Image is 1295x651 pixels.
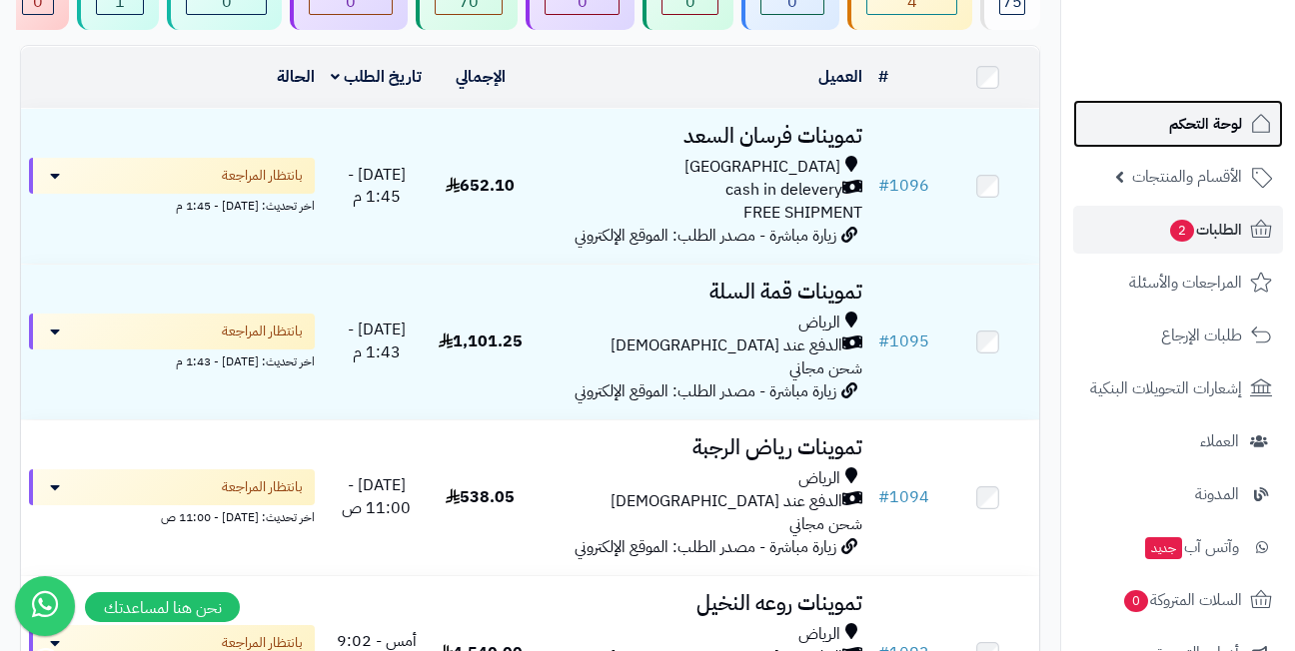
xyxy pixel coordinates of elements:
h3: تموينات قمة السلة [540,281,862,304]
span: السلات المتروكة [1122,586,1242,614]
span: [GEOGRAPHIC_DATA] [684,156,840,179]
span: زيارة مباشرة - مصدر الطلب: الموقع الإلكتروني [575,379,836,403]
span: 0 [1124,590,1149,613]
div: اخر تحديث: [DATE] - 1:43 م [29,349,315,370]
a: المراجعات والأسئلة [1073,259,1283,307]
span: 652.10 [446,174,515,198]
span: [DATE] - 1:45 م [348,163,406,210]
div: اخر تحديث: [DATE] - 11:00 ص [29,505,315,526]
a: العميل [818,65,862,89]
span: بانتظار المراجعة [222,477,303,497]
span: الدفع عند [DEMOGRAPHIC_DATA] [611,490,842,513]
a: #1096 [878,174,929,198]
h3: تموينات فرسان السعد [540,125,862,148]
span: زيارة مباشرة - مصدر الطلب: الموقع الإلكتروني [575,224,836,248]
a: تاريخ الطلب [331,65,422,89]
a: الطلبات2 [1073,206,1283,254]
span: [DATE] - 11:00 ص [342,473,411,520]
span: الرياض [798,623,840,646]
span: الرياض [798,467,840,490]
a: السلات المتروكة0 [1073,576,1283,624]
span: الأقسام والمنتجات [1132,163,1242,191]
span: [DATE] - 1:43 م [348,318,406,364]
a: الحالة [277,65,315,89]
span: الرياض [798,312,840,334]
span: لوحة التحكم [1169,110,1242,138]
span: زيارة مباشرة - مصدر الطلب: الموقع الإلكتروني [575,535,836,559]
a: الإجمالي [456,65,506,89]
span: طلبات الإرجاع [1161,322,1242,349]
span: بانتظار المراجعة [222,322,303,341]
span: وآتس آب [1143,533,1239,561]
a: # [878,65,888,89]
a: لوحة التحكم [1073,100,1283,148]
img: logo-2.png [1159,42,1276,84]
span: 2 [1170,220,1195,243]
div: اخر تحديث: [DATE] - 1:45 م [29,194,315,215]
span: 538.05 [446,485,515,509]
span: # [878,174,889,198]
span: الطلبات [1168,216,1242,244]
a: العملاء [1073,417,1283,465]
span: 1,101.25 [439,329,523,353]
span: # [878,329,889,353]
a: إشعارات التحويلات البنكية [1073,364,1283,412]
span: الدفع عند [DEMOGRAPHIC_DATA] [611,334,842,357]
h3: تموينات رياض الرجبة [540,436,862,459]
span: جديد [1145,537,1182,559]
a: #1094 [878,485,929,509]
span: المراجعات والأسئلة [1129,269,1242,297]
a: #1095 [878,329,929,353]
a: وآتس آبجديد [1073,523,1283,571]
span: شحن مجاني [789,356,862,380]
span: شحن مجاني [789,512,862,536]
span: cash in delevery [725,179,842,202]
span: إشعارات التحويلات البنكية [1090,374,1242,402]
span: بانتظار المراجعة [222,166,303,186]
a: المدونة [1073,470,1283,518]
span: العملاء [1200,427,1239,455]
h3: تموينات روعه النخيل [540,592,862,615]
span: FREE SHIPMENT [743,201,862,225]
a: طلبات الإرجاع [1073,312,1283,359]
span: # [878,485,889,509]
span: المدونة [1195,480,1239,508]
